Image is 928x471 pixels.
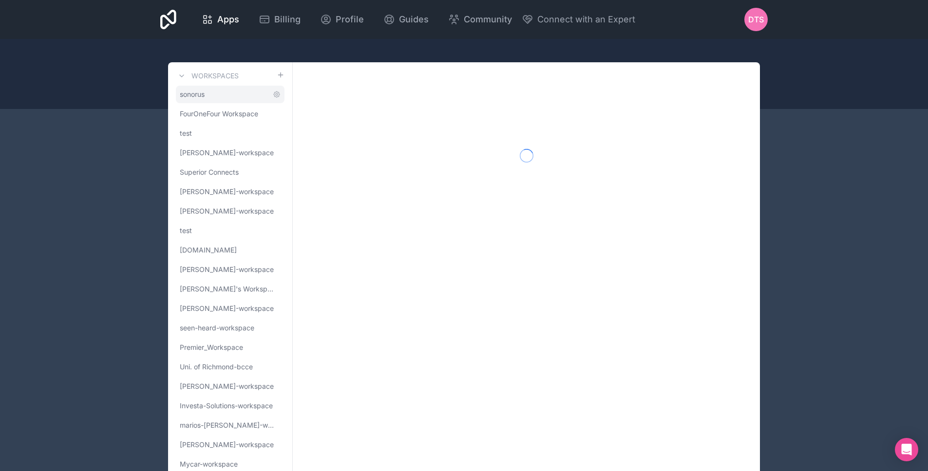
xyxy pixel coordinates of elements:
[176,241,284,259] a: [DOMAIN_NAME]
[180,362,253,372] span: Uni. of Richmond-bcce
[376,9,436,30] a: Guides
[748,14,764,25] span: DTS
[176,86,284,103] a: sonorus
[399,13,429,26] span: Guides
[180,148,274,158] span: [PERSON_NAME]-workspace
[180,440,274,450] span: [PERSON_NAME]-workspace
[180,90,205,99] span: sonorus
[176,378,284,395] a: [PERSON_NAME]-workspace
[176,358,284,376] a: Uni. of Richmond-bcce
[180,128,192,138] span: test
[180,304,274,313] span: [PERSON_NAME]-workspace
[537,13,635,26] span: Connect with an Expert
[464,13,512,26] span: Community
[176,339,284,356] a: Premier_Workspace
[895,438,918,461] div: Open Intercom Messenger
[180,459,238,469] span: Mycar-workspace
[336,13,364,26] span: Profile
[180,265,274,274] span: [PERSON_NAME]-workspace
[176,144,284,162] a: [PERSON_NAME]-workspace
[180,343,243,352] span: Premier_Workspace
[180,381,274,391] span: [PERSON_NAME]-workspace
[176,417,284,434] a: marios-[PERSON_NAME]-workspace
[176,183,284,200] a: [PERSON_NAME]-workspace
[176,222,284,239] a: test
[180,323,254,333] span: seen-heard-workspace
[176,280,284,298] a: [PERSON_NAME]'s Workspace
[176,300,284,317] a: [PERSON_NAME]-workspace
[176,125,284,142] a: test
[180,109,258,119] span: FourOneFour Workspace
[180,187,274,197] span: [PERSON_NAME]-workspace
[251,9,308,30] a: Billing
[180,420,277,430] span: marios-[PERSON_NAME]-workspace
[180,245,237,255] span: [DOMAIN_NAME]
[176,436,284,453] a: [PERSON_NAME]-workspace
[180,206,274,216] span: [PERSON_NAME]-workspace
[440,9,520,30] a: Community
[176,70,239,82] a: Workspaces
[217,13,239,26] span: Apps
[191,71,239,81] h3: Workspaces
[176,261,284,278] a: [PERSON_NAME]-workspace
[180,226,192,235] span: test
[522,13,635,26] button: Connect with an Expert
[194,9,247,30] a: Apps
[312,9,372,30] a: Profile
[180,167,239,177] span: Superior Connects
[274,13,301,26] span: Billing
[176,105,284,123] a: FourOneFour Workspace
[176,202,284,220] a: [PERSON_NAME]-workspace
[180,284,277,294] span: [PERSON_NAME]'s Workspace
[176,319,284,337] a: seen-heard-workspace
[176,163,284,181] a: Superior Connects
[180,401,273,411] span: Investa-Solutions-workspace
[176,397,284,415] a: Investa-Solutions-workspace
